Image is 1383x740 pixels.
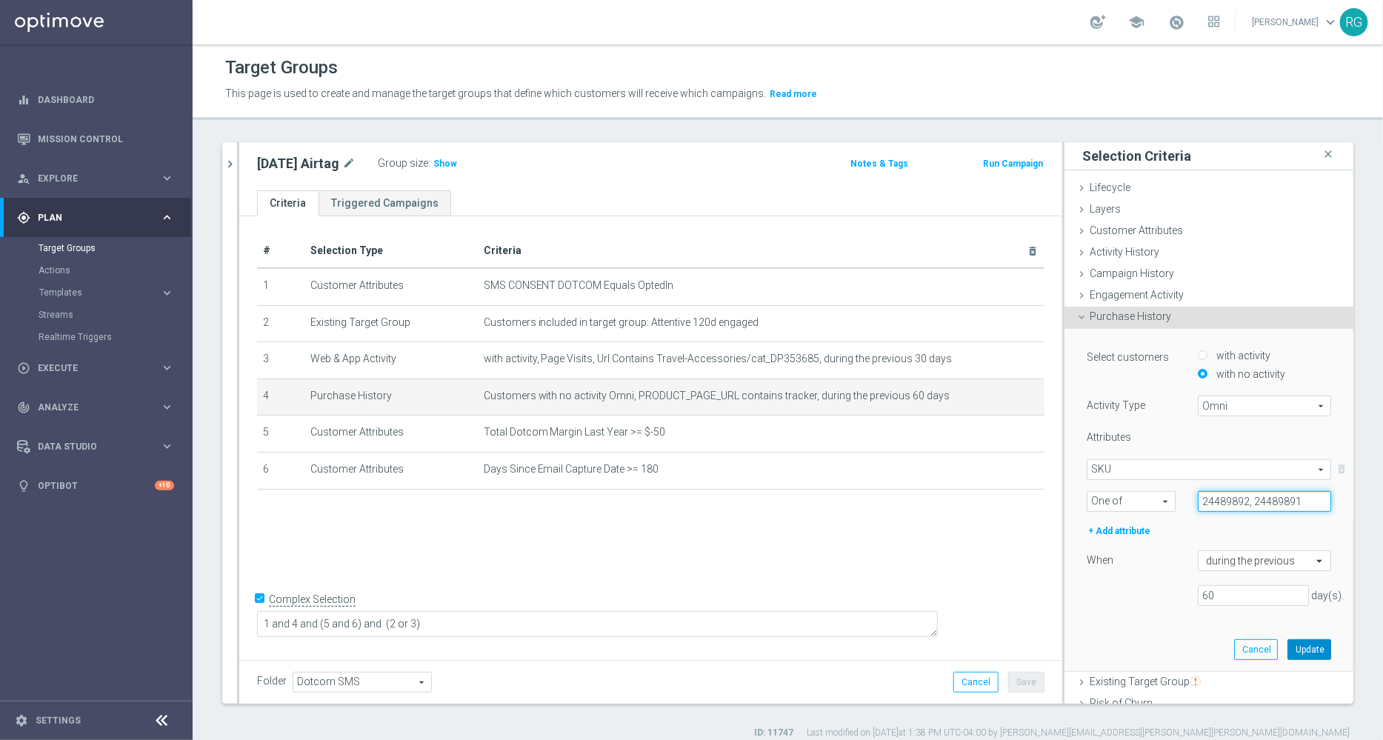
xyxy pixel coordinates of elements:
td: Customer Attributes [304,268,478,305]
input: Value [1198,491,1331,512]
i: keyboard_arrow_right [160,171,174,185]
span: Days Since Email Capture Date >= 180 [484,463,659,476]
span: keyboard_arrow_down [1322,14,1339,30]
i: settings [15,714,28,727]
i: keyboard_arrow_right [160,439,174,453]
h2: [DATE] Airtag [257,155,339,173]
div: +10 [155,481,174,490]
span: Explore [38,174,160,183]
label: with activity [1213,349,1270,362]
div: Analyze [17,401,160,414]
label: When [1087,553,1113,567]
i: keyboard_arrow_right [160,210,174,224]
button: equalizer Dashboard [16,94,175,106]
i: keyboard_arrow_right [160,400,174,414]
div: Data Studio keyboard_arrow_right [16,441,175,453]
button: Cancel [1234,639,1278,660]
h1: Target Groups [225,57,338,79]
div: RG [1340,8,1368,36]
label: Folder [257,675,287,687]
label: with no activity [1213,367,1285,381]
i: keyboard_arrow_right [160,286,174,300]
span: Customers with no activity Omni, PRODUCT_PAGE_URL contains tracker, during the previous 60 days [484,390,950,402]
button: lightbulb Optibot +10 [16,480,175,492]
button: track_changes Analyze keyboard_arrow_right [16,401,175,413]
td: Existing Target Group [304,305,478,342]
a: [PERSON_NAME]keyboard_arrow_down [1250,11,1340,33]
td: 6 [257,452,304,489]
div: Execute [17,361,160,375]
span: Data Studio [38,442,160,451]
div: Templates [39,288,160,297]
a: Streams [39,309,154,321]
span: day(s). [1311,590,1344,601]
ng-select: during the previous [1198,550,1331,571]
div: Dashboard [17,80,174,119]
span: SMS CONSENT DOTCOM Equals OptedIn [484,279,674,292]
div: Actions [39,259,191,281]
label: : [428,157,430,170]
td: Purchase History [304,379,478,416]
a: Mission Control [38,119,174,159]
span: Customers included in target group: Attentive 120d engaged [484,316,759,329]
td: Web & App Activity [304,342,478,379]
span: Existing Target Group [1090,676,1201,687]
th: # [257,234,304,268]
button: Cancel [953,672,999,693]
div: Plan [17,211,160,224]
span: Layers [1090,203,1121,215]
span: Execute [38,364,160,373]
i: close [1321,144,1336,164]
span: Risk of Churn [1090,697,1153,709]
div: Templates [39,281,191,304]
i: keyboard_arrow_right [160,361,174,375]
td: 2 [257,305,304,342]
a: Settings [36,716,81,725]
td: 5 [257,416,304,453]
span: Engagement Activity [1090,289,1184,301]
i: delete_forever [1027,245,1039,257]
a: Criteria [257,190,319,216]
div: Mission Control [17,119,174,159]
button: Run Campaign [982,156,1044,172]
a: Dashboard [38,80,174,119]
button: Update [1287,639,1331,660]
i: chevron_right [223,157,237,171]
td: 1 [257,268,304,305]
label: ID: 11747 [754,727,793,739]
button: play_circle_outline Execute keyboard_arrow_right [16,362,175,374]
span: Activity History [1090,246,1159,258]
i: lightbulb [17,479,30,493]
span: Customer Attributes [1090,224,1183,236]
button: gps_fixed Plan keyboard_arrow_right [16,212,175,224]
button: person_search Explore keyboard_arrow_right [16,173,175,184]
button: Mission Control [16,133,175,145]
a: Actions [39,264,154,276]
label: Group size [378,157,428,170]
button: Notes & Tags [849,156,910,172]
label: Last modified on [DATE] at 1:38 PM UTC-04:00 by [PERSON_NAME][EMAIL_ADDRESS][PERSON_NAME][PERSON_... [807,727,1350,739]
span: with activity, Page Visits, Url Contains Travel-Accessories/cat_DP353685, during the previous 30 ... [484,353,953,365]
button: Templates keyboard_arrow_right [39,287,175,299]
span: Show [433,159,457,169]
i: equalizer [17,93,30,107]
td: 3 [257,342,304,379]
span: Analyze [38,403,160,412]
i: play_circle_outline [17,361,30,375]
i: person_search [17,172,30,185]
td: 4 [257,379,304,416]
td: Customer Attributes [304,416,478,453]
i: track_changes [17,401,30,414]
span: Criteria [484,244,521,256]
a: Triggered Campaigns [319,190,451,216]
span: Plan [38,213,160,222]
th: Selection Type [304,234,478,268]
span: Purchase History [1090,310,1171,322]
